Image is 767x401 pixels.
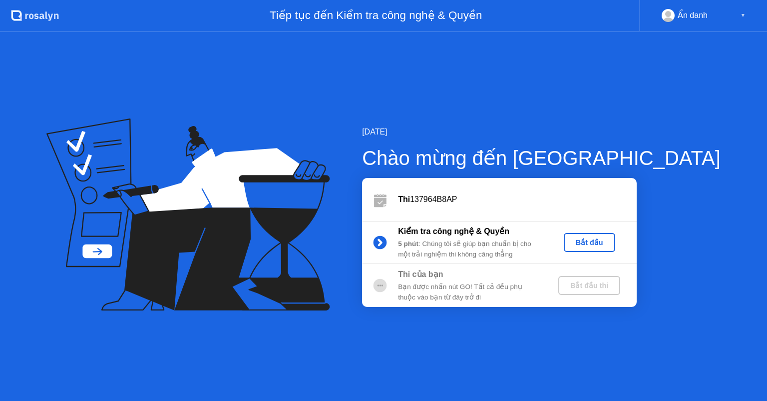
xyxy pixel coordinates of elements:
[398,227,509,235] b: Kiểm tra công nghệ & Quyền
[398,193,637,205] div: 137964B8AP
[398,282,542,302] div: Bạn được nhấn nút GO! Tất cả đều phụ thuộc vào bạn từ đây trở đi
[678,9,708,22] div: Ẩn danh
[568,238,611,246] div: Bắt đầu
[362,126,721,138] div: [DATE]
[564,233,615,252] button: Bắt đầu
[398,239,542,259] div: : Chúng tôi sẽ giúp bạn chuẩn bị cho một trải nghiệm thi không căng thẳng
[398,270,443,278] b: Thi của bạn
[741,9,746,22] div: ▼
[398,240,418,247] b: 5 phút
[558,276,620,295] button: Bắt đầu thi
[362,143,721,173] div: Chào mừng đến [GEOGRAPHIC_DATA]
[398,195,410,203] b: Thi
[562,281,616,289] div: Bắt đầu thi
